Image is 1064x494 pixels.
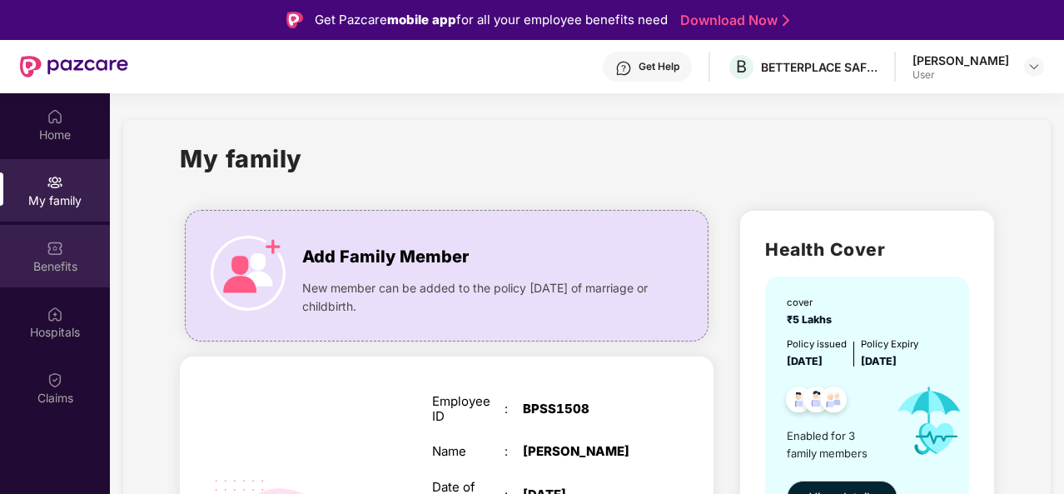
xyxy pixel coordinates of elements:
[505,402,523,417] div: :
[387,12,456,27] strong: mobile app
[787,295,837,310] div: cover
[47,240,63,257] img: svg+xml;base64,PHN2ZyBpZD0iQmVuZWZpdHMiIHhtbG5zPSJodHRwOi8vd3d3LnczLm9yZy8yMDAwL3N2ZyIgd2lkdGg9Ij...
[787,337,847,352] div: Policy issued
[432,444,505,459] div: Name
[861,337,918,352] div: Policy Expiry
[787,355,823,367] span: [DATE]
[505,444,523,459] div: :
[778,382,819,422] img: svg+xml;base64,PHN2ZyB4bWxucz0iaHR0cDovL3d3dy53My5vcmcvMjAwMC9zdmciIHdpZHRoPSI0OC45NDMiIGhlaWdodD...
[813,382,854,422] img: svg+xml;base64,PHN2ZyB4bWxucz0iaHR0cDovL3d3dy53My5vcmcvMjAwMC9zdmciIHdpZHRoPSI0OC45NDMiIGhlaWdodD...
[861,355,897,367] span: [DATE]
[1027,60,1041,73] img: svg+xml;base64,PHN2ZyBpZD0iRHJvcGRvd24tMzJ4MzIiIHhtbG5zPSJodHRwOi8vd3d3LnczLm9yZy8yMDAwL3N2ZyIgd2...
[615,60,632,77] img: svg+xml;base64,PHN2ZyBpZD0iSGVscC0zMngzMiIgeG1sbnM9Imh0dHA6Ly93d3cudzMub3JnLzIwMDAvc3ZnIiB3aWR0aD...
[302,279,656,316] span: New member can be added to the policy [DATE] of marriage or childbirth.
[912,68,1009,82] div: User
[883,370,977,472] img: icon
[432,394,505,424] div: Employee ID
[286,12,303,28] img: Logo
[765,236,968,263] h2: Health Cover
[47,174,63,191] img: svg+xml;base64,PHN2ZyB3aWR0aD0iMjAiIGhlaWdodD0iMjAiIHZpZXdCb3g9IjAgMCAyMCAyMCIgZmlsbD0ibm9uZSIgeG...
[787,313,837,326] span: ₹5 Lakhs
[761,59,878,75] div: BETTERPLACE SAFETY SOLUTIONS PRIVATE LIMITED
[680,12,784,29] a: Download Now
[315,10,668,30] div: Get Pazcare for all your employee benefits need
[523,402,649,417] div: BPSS1508
[47,372,63,388] img: svg+xml;base64,PHN2ZyBpZD0iQ2xhaW0iIHhtbG5zPSJodHRwOi8vd3d3LnczLm9yZy8yMDAwL3N2ZyIgd2lkdGg9IjIwIi...
[736,57,747,77] span: B
[787,427,883,462] span: Enabled for 3 family members
[796,382,837,422] img: svg+xml;base64,PHN2ZyB4bWxucz0iaHR0cDovL3d3dy53My5vcmcvMjAwMC9zdmciIHdpZHRoPSI0OC45NDMiIGhlaWdodD...
[47,108,63,125] img: svg+xml;base64,PHN2ZyBpZD0iSG9tZSIgeG1sbnM9Imh0dHA6Ly93d3cudzMub3JnLzIwMDAvc3ZnIiB3aWR0aD0iMjAiIG...
[639,60,679,73] div: Get Help
[302,244,469,270] span: Add Family Member
[783,12,789,29] img: Stroke
[20,56,128,77] img: New Pazcare Logo
[180,140,302,177] h1: My family
[523,444,649,459] div: [PERSON_NAME]
[47,306,63,322] img: svg+xml;base64,PHN2ZyBpZD0iSG9zcGl0YWxzIiB4bWxucz0iaHR0cDovL3d3dy53My5vcmcvMjAwMC9zdmciIHdpZHRoPS...
[912,52,1009,68] div: [PERSON_NAME]
[211,236,286,311] img: icon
